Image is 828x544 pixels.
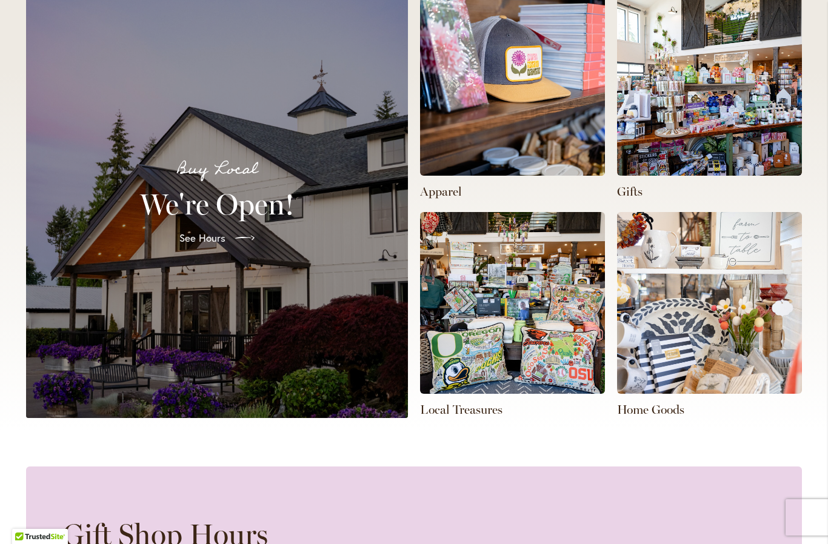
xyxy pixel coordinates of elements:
p: Apparel [420,183,605,200]
img: springgiftshop-62.jpg [617,212,802,394]
h2: We're Open! [41,187,393,221]
img: springgiftshop-28-1.jpg [420,212,605,394]
a: See Hours [170,221,264,255]
p: Local Treasures [420,401,605,418]
span: See Hours [179,231,225,245]
p: Buy Local [41,157,393,182]
p: Home Goods [617,401,802,418]
p: Gifts [617,183,802,200]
